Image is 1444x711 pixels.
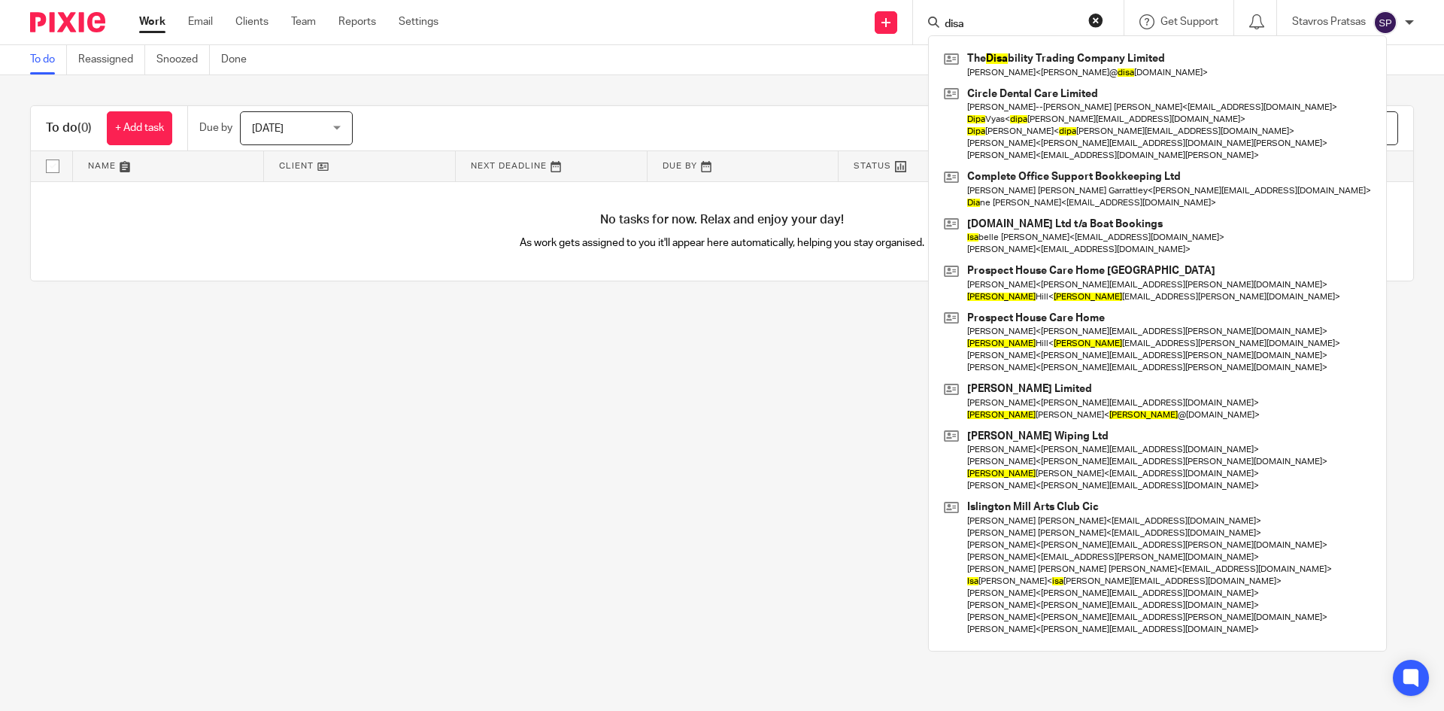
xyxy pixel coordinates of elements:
button: Clear [1088,13,1103,28]
img: Pixie [30,12,105,32]
h4: No tasks for now. Relax and enjoy your day! [31,212,1413,228]
a: Snoozed [156,45,210,74]
p: Due by [199,120,232,135]
img: svg%3E [1373,11,1397,35]
p: As work gets assigned to you it'll appear here automatically, helping you stay organised. [377,235,1068,251]
span: (0) [77,122,92,134]
h1: To do [46,120,92,136]
input: Search [943,18,1078,32]
span: Get Support [1160,17,1218,27]
p: Stavros Pratsas [1292,14,1366,29]
a: Settings [399,14,438,29]
a: Work [139,14,165,29]
a: Reassigned [78,45,145,74]
a: + Add task [107,111,172,145]
a: To do [30,45,67,74]
a: Done [221,45,258,74]
span: [DATE] [252,123,284,134]
a: Clients [235,14,268,29]
a: Email [188,14,213,29]
a: Reports [338,14,376,29]
a: Team [291,14,316,29]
